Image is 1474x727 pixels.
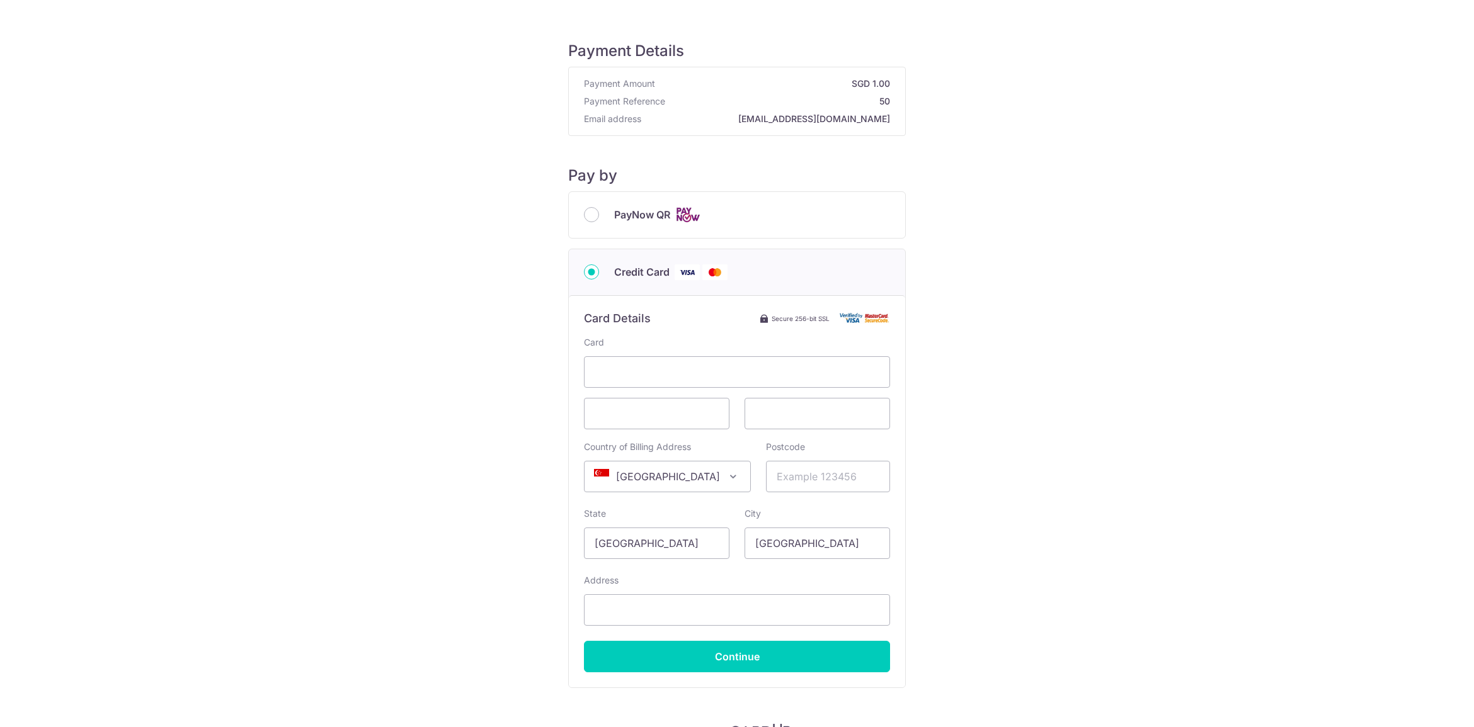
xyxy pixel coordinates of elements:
iframe: Secure card number input frame [595,364,879,380]
h6: Card Details [584,311,651,326]
h5: Pay by [568,166,906,185]
h5: Payment Details [568,42,906,60]
span: Secure 256-bit SSL [772,313,830,324]
span: PayNow QR [614,207,670,222]
img: Mastercard [702,264,728,280]
iframe: Secure card security code input frame [755,406,879,421]
label: Card [584,336,604,349]
span: Email address [584,113,641,125]
strong: [EMAIL_ADDRESS][DOMAIN_NAME] [646,113,890,125]
span: Credit Card [614,264,670,279]
span: Singapore [585,461,750,492]
label: Address [584,574,619,587]
iframe: Secure card expiration date input frame [595,406,719,421]
label: Postcode [766,441,805,453]
input: Continue [584,641,890,672]
div: PayNow QR Cards logo [584,207,890,223]
label: Country of Billing Address [584,441,691,453]
img: Visa [675,264,700,280]
label: City [745,507,761,520]
span: Payment Amount [584,77,655,90]
input: Example 123456 [766,461,890,492]
strong: SGD 1.00 [660,77,890,90]
label: State [584,507,606,520]
strong: 50 [670,95,890,108]
img: Cards logo [675,207,700,223]
span: Singapore [584,461,751,492]
span: Payment Reference [584,95,665,108]
div: Credit Card Visa Mastercard [584,264,890,280]
img: Card secure [840,313,890,324]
